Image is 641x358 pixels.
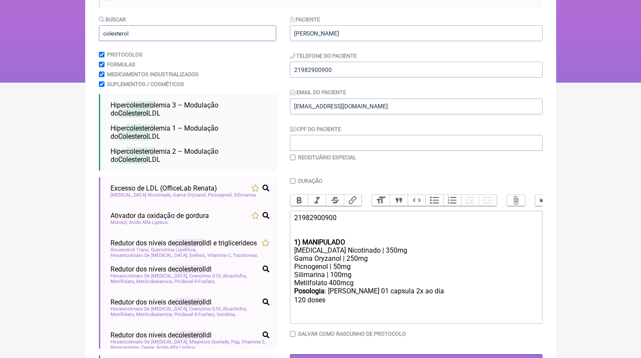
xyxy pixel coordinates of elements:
label: Receituário Especial [298,154,356,161]
span: Hexanicotinato De [MEDICAL_DATA] [110,339,188,345]
button: Heading [372,195,390,206]
div: Picnogenol | 50mg [294,263,537,271]
span: Colesterol [118,155,148,164]
span: Colesterol [118,109,148,117]
span: Redutor dos níveis de ldl [110,265,212,273]
span: [MEDICAL_DATA] Nicotinado [110,192,172,198]
span: Ativador da oxidação de gordura [110,212,209,220]
span: Ioimbina [217,312,236,317]
button: Quote [390,195,408,206]
span: Hexanicotinato De [MEDICAL_DATA] [110,253,188,258]
label: Paciente [290,16,320,23]
button: Undo [535,195,553,206]
span: Vitamina E [241,339,265,345]
span: Selênio [189,253,206,258]
span: Acido Alfa Lipóico [129,220,169,225]
span: Hexanicotinato De [MEDICAL_DATA] [110,273,188,279]
div: 21982900900 [294,214,537,238]
span: Tocotrimax [233,253,259,258]
span: colesterol [126,124,155,132]
button: Link [344,195,362,206]
span: colesterol [126,101,155,109]
span: Redutor dos níveis de ldl [110,331,212,339]
label: Suplementos / Cosméticos [107,81,184,87]
span: Silimarina [234,192,257,198]
button: Increase Level [479,195,497,206]
div: Gama Oryzanol | 250mg [294,254,537,263]
span: Ácido Alfa Lipóico [156,345,196,350]
button: Bold [290,195,308,206]
span: Metilfolato [110,279,135,284]
span: Coenzima Q10 [189,306,221,312]
span: Hiper emia 1 – Modulação do LDL [110,124,218,140]
span: colesterol [175,239,204,247]
span: Hiper emia 2 – Modulação do LDL [110,147,218,164]
span: Metilfolato [110,312,135,317]
span: Redutor dos níveis de ldl [110,298,212,306]
strong: 1) MANIPULADO [294,238,345,246]
span: Picnogenol [208,192,233,198]
div: Silimarina | 100mg Metilfolato 400mcg [294,271,537,287]
span: Piridoxal-5-Fosfato [174,279,216,284]
span: Coenzima Q10 [189,273,221,279]
strong: Posologia [294,287,325,295]
span: Magnésio Quelado [189,339,230,345]
span: Pqq [231,339,240,345]
span: Betacaroteno [110,345,140,350]
input: exemplo: emagrecimento, ansiedade [99,25,276,41]
button: Italic [308,195,326,206]
button: Decrease Level [461,195,479,206]
span: Alcachofra [223,273,247,279]
label: Salvar como rascunho de Protocolo [298,331,406,337]
span: colesterol [175,298,204,306]
span: Hexanicotinato De [MEDICAL_DATA] [110,306,188,312]
label: CPF do Paciente [290,126,341,132]
button: Strikethrough [326,195,344,206]
span: Metilcobalamina [136,279,173,284]
span: colesterol [175,265,204,273]
div: : [PERSON_NAME] 01 capsula 2x ao dia ㅤ 120 doses [294,287,537,320]
span: Piridoxal-5-Fosfato [174,312,215,317]
label: Formulas [107,61,135,68]
label: Buscar [99,16,126,23]
label: Medicamentos Industrializados [107,71,199,78]
span: colesterol [126,147,155,155]
label: Telefone do Paciente [290,53,357,59]
button: Attach Files [507,195,525,206]
span: Excesso de LDL (OfficeLab Renata) [110,184,217,192]
span: Metilcobalamina [136,312,173,317]
div: [MEDICAL_DATA] Nicotinado | 350mg [294,246,537,254]
span: Morosil [110,220,128,225]
span: Colesterol [118,132,148,140]
button: Bullets [426,195,444,206]
button: Numbers [443,195,461,206]
span: Resveratrol Trans [110,247,149,253]
span: Alcachofra [223,306,247,312]
span: Vitamina C [207,253,232,258]
label: Email do Paciente [290,89,346,95]
span: Redutor dos níveis de ldl e triglicerídeos [110,239,257,247]
label: Protocolos [107,51,143,58]
label: Duração [298,178,322,184]
span: Gama Oryzanol [173,192,207,198]
button: Code [408,195,426,206]
span: Quercetina Lipofílica [151,247,196,253]
span: Hiper emia 3 – Modulação do LDL [110,101,218,117]
span: Caviar [141,345,155,350]
span: colesterol [175,331,204,339]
